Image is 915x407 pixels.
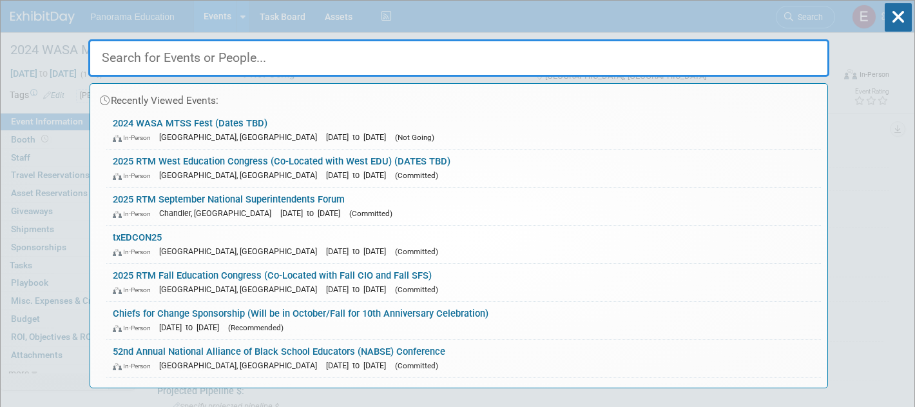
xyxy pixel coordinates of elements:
[113,134,157,142] span: In-Person
[106,302,821,339] a: Chiefs for Change Sponsorship (Will be in October/Fall for 10th Anniversary Celebration) In-Perso...
[106,264,821,301] a: 2025 RTM Fall Education Congress (Co-Located with Fall CIO and Fall SFS) In-Person [GEOGRAPHIC_DA...
[349,209,392,218] span: (Committed)
[326,170,392,180] span: [DATE] to [DATE]
[113,286,157,294] span: In-Person
[113,172,157,180] span: In-Person
[159,132,323,142] span: [GEOGRAPHIC_DATA], [GEOGRAPHIC_DATA]
[159,170,323,180] span: [GEOGRAPHIC_DATA], [GEOGRAPHIC_DATA]
[395,171,438,180] span: (Committed)
[113,324,157,332] span: In-Person
[395,247,438,256] span: (Committed)
[326,246,392,256] span: [DATE] to [DATE]
[395,285,438,294] span: (Committed)
[159,208,278,218] span: Chandler, [GEOGRAPHIC_DATA]
[106,226,821,263] a: txEDCON25 In-Person [GEOGRAPHIC_DATA], [GEOGRAPHIC_DATA] [DATE] to [DATE] (Committed)
[159,284,323,294] span: [GEOGRAPHIC_DATA], [GEOGRAPHIC_DATA]
[326,132,392,142] span: [DATE] to [DATE]
[395,361,438,370] span: (Committed)
[106,150,821,187] a: 2025 RTM West Education Congress (Co-Located with West EDU) (DATES TBD) In-Person [GEOGRAPHIC_DAT...
[97,84,821,112] div: Recently Viewed Events:
[228,323,284,332] span: (Recommended)
[106,188,821,225] a: 2025 RTM September National Superintendents Forum In-Person Chandler, [GEOGRAPHIC_DATA] [DATE] to...
[395,133,434,142] span: (Not Going)
[159,323,226,332] span: [DATE] to [DATE]
[113,210,157,218] span: In-Person
[88,39,829,77] input: Search for Events or People...
[326,284,392,294] span: [DATE] to [DATE]
[113,248,157,256] span: In-Person
[106,112,821,149] a: 2024 WASA MTSS Fest (Dates TBD) In-Person [GEOGRAPHIC_DATA], [GEOGRAPHIC_DATA] [DATE] to [DATE] (...
[159,246,323,256] span: [GEOGRAPHIC_DATA], [GEOGRAPHIC_DATA]
[326,361,392,370] span: [DATE] to [DATE]
[113,362,157,370] span: In-Person
[280,208,347,218] span: [DATE] to [DATE]
[106,340,821,377] a: 52nd Annual National Alliance of Black School Educators (NABSE) Conference In-Person [GEOGRAPHIC_...
[159,361,323,370] span: [GEOGRAPHIC_DATA], [GEOGRAPHIC_DATA]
